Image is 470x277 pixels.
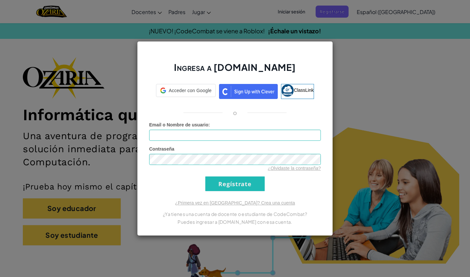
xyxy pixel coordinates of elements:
span: Acceder con Google [169,87,211,94]
img: clever_sso_button@2x.png [219,84,278,99]
p: ¿Ya tienes una cuenta de docente o estudiante de CodeCombat? [149,210,321,218]
label: : [149,122,210,128]
a: Acceder con Google [156,84,216,99]
img: classlink-logo-small.png [281,84,294,97]
span: Email o Nombre de usuario [149,122,208,127]
p: Puedes ingresar a [DOMAIN_NAME] con esa cuenta. [149,218,321,226]
a: ¿Primera vez en [GEOGRAPHIC_DATA]? Crea una cuenta [175,200,295,205]
span: ClassLink [294,88,314,93]
div: Acceder con Google [156,84,216,97]
span: Contraseña [149,146,174,152]
a: ¿Olvidaste la contraseña? [268,166,321,171]
p: o [233,109,237,117]
h2: Ingresa a [DOMAIN_NAME] [149,61,321,80]
input: Regístrate [205,176,265,191]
